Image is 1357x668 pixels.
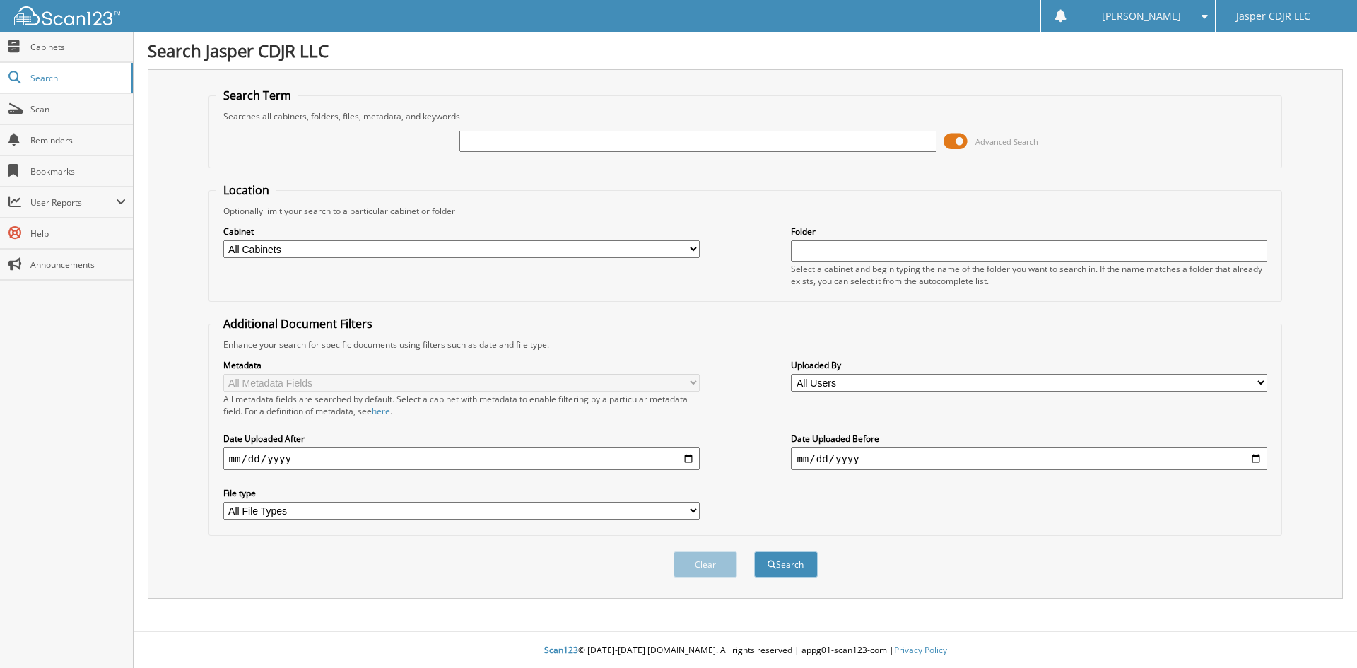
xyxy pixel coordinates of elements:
span: Announcements [30,259,126,271]
img: scan123-logo-white.svg [14,6,120,25]
div: Enhance your search for specific documents using filters such as date and file type. [216,339,1275,351]
label: Uploaded By [791,359,1267,371]
span: [PERSON_NAME] [1102,12,1181,20]
button: Search [754,551,818,578]
label: Folder [791,225,1267,238]
label: Cabinet [223,225,700,238]
span: Advanced Search [975,136,1038,147]
div: Optionally limit your search to a particular cabinet or folder [216,205,1275,217]
legend: Location [216,182,276,198]
span: Scan123 [544,644,578,656]
input: start [223,447,700,470]
span: Search [30,72,124,84]
div: © [DATE]-[DATE] [DOMAIN_NAME]. All rights reserved | appg01-scan123-com | [134,633,1357,668]
div: All metadata fields are searched by default. Select a cabinet with metadata to enable filtering b... [223,393,700,417]
legend: Additional Document Filters [216,316,380,332]
span: User Reports [30,197,116,209]
span: Cabinets [30,41,126,53]
h1: Search Jasper CDJR LLC [148,39,1343,62]
a: here [372,405,390,417]
span: Scan [30,103,126,115]
label: Date Uploaded After [223,433,700,445]
div: Select a cabinet and begin typing the name of the folder you want to search in. If the name match... [791,263,1267,287]
button: Clear [674,551,737,578]
span: Reminders [30,134,126,146]
span: Bookmarks [30,165,126,177]
label: Metadata [223,359,700,371]
label: Date Uploaded Before [791,433,1267,445]
span: Jasper CDJR LLC [1236,12,1310,20]
a: Privacy Policy [894,644,947,656]
legend: Search Term [216,88,298,103]
input: end [791,447,1267,470]
div: Searches all cabinets, folders, files, metadata, and keywords [216,110,1275,122]
span: Help [30,228,126,240]
label: File type [223,487,700,499]
iframe: Chat Widget [1286,600,1357,668]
